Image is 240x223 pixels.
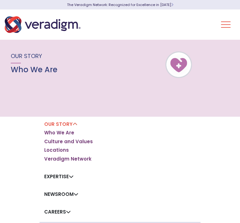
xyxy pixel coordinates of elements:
[11,65,57,74] h1: Who We Are
[171,2,173,7] span: Learn More
[44,138,93,145] a: Culture and Values
[44,173,74,180] a: Expertise
[11,52,42,60] span: Our Story
[5,14,81,35] img: Veradigm logo
[221,16,231,33] button: Toggle Navigation Menu
[44,208,71,215] a: Careers
[44,147,69,153] a: Locations
[44,156,92,162] a: Veradigm Network
[44,121,77,127] a: Our Story
[67,2,173,7] a: The Veradigm Network: Recognized for Excellence in [DATE]Learn More
[44,191,78,197] a: Newsroom
[44,130,74,136] a: Who We Are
